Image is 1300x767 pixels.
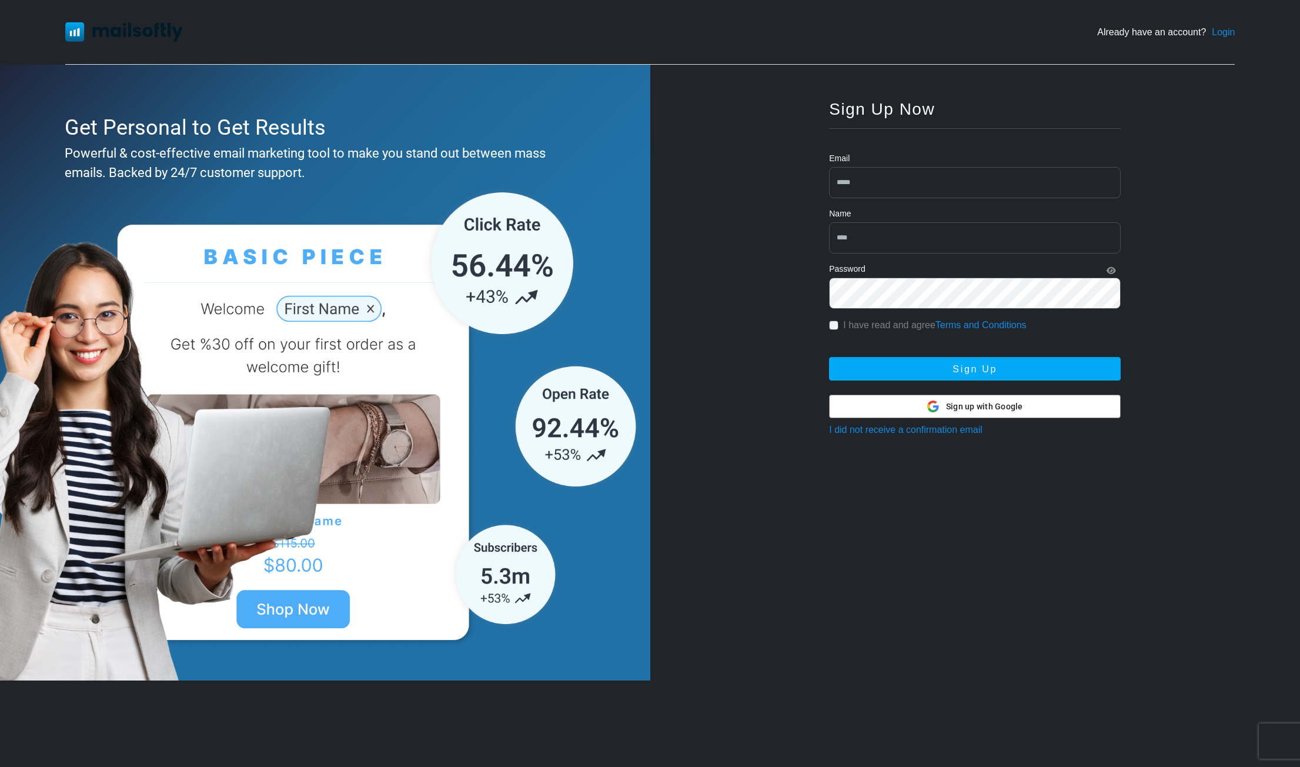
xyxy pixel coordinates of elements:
button: Sign up with Google [829,395,1121,418]
div: Already have an account? [1097,25,1235,39]
div: Powerful & cost-effective email marketing tool to make you stand out between mass emails. Backed ... [65,144,580,182]
div: Get Personal to Get Results [65,112,580,144]
a: Login [1212,25,1235,39]
a: Terms and Conditions [935,320,1027,330]
label: I have read and agree [843,318,1026,332]
label: Password [829,263,865,275]
label: Email [829,152,850,165]
a: I did not receive a confirmation email [829,425,982,435]
button: Sign Up [829,357,1121,381]
img: Mailsoftly [65,22,183,41]
label: Name [829,208,851,220]
span: Sign up with Google [946,401,1023,413]
i: Show Password [1107,266,1116,275]
span: Sign Up Now [829,100,935,118]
